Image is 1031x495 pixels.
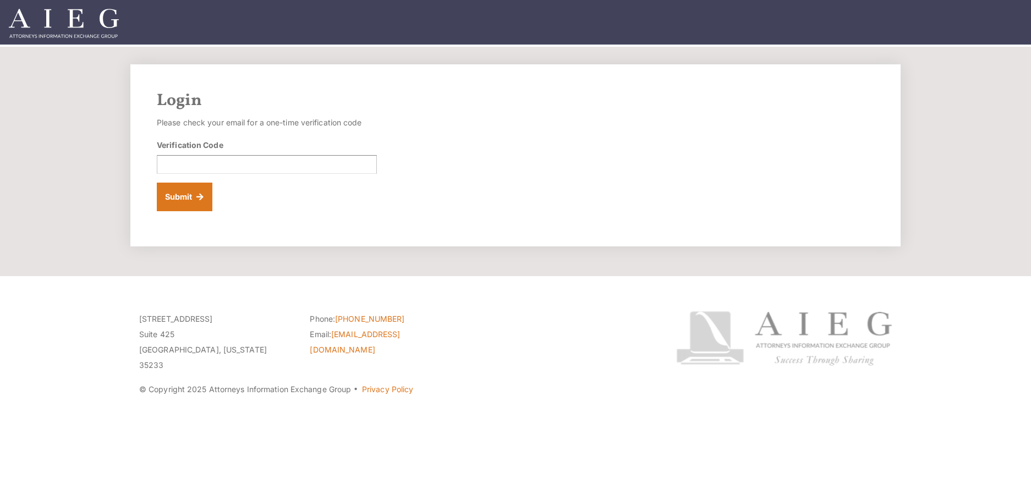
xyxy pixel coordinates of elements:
[139,311,293,373] p: [STREET_ADDRESS] Suite 425 [GEOGRAPHIC_DATA], [US_STATE] 35233
[310,311,464,327] li: Phone:
[157,183,212,211] button: Submit
[157,115,377,130] p: Please check your email for a one-time verification code
[310,329,400,354] a: [EMAIL_ADDRESS][DOMAIN_NAME]
[139,382,635,397] p: © Copyright 2025 Attorneys Information Exchange Group
[310,327,464,358] li: Email:
[335,314,404,323] a: [PHONE_NUMBER]
[362,384,413,394] a: Privacy Policy
[9,9,119,38] img: Attorneys Information Exchange Group
[157,139,223,151] label: Verification Code
[157,91,874,111] h2: Login
[676,311,892,366] img: Attorneys Information Exchange Group logo
[353,389,358,394] span: ·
